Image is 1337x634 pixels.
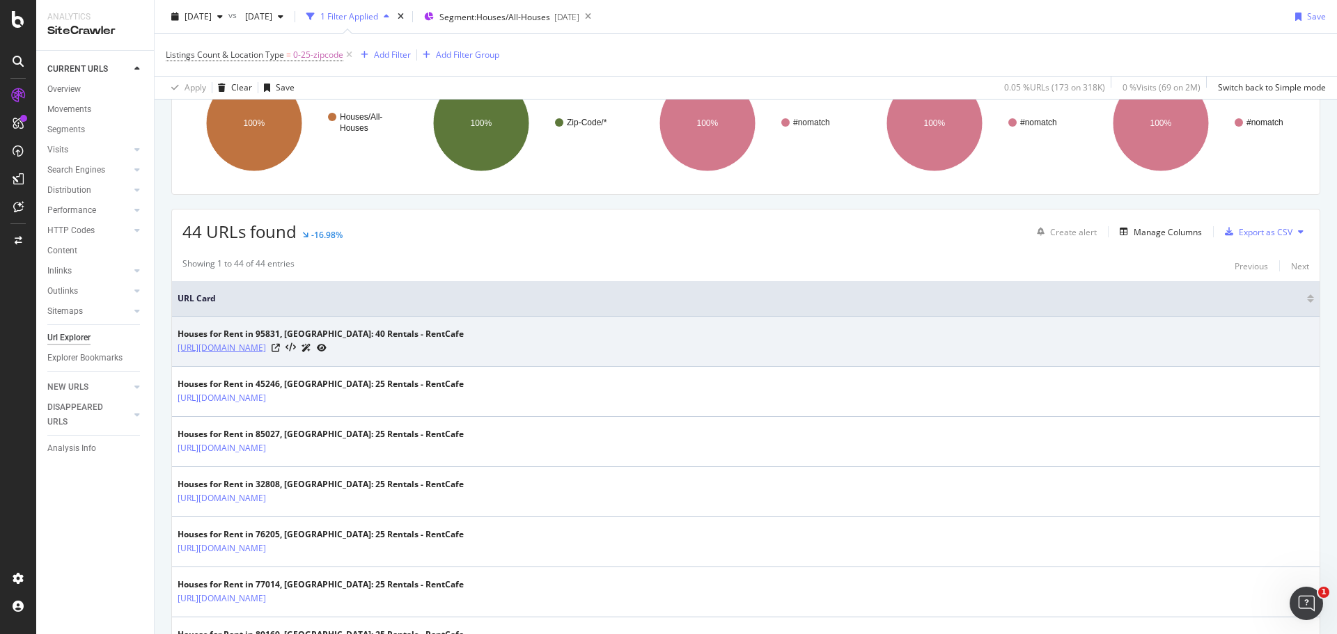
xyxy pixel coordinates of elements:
div: Analysis Info [47,441,96,456]
div: SiteCrawler [47,23,143,39]
div: Houses for Rent in 76205, [GEOGRAPHIC_DATA]: 25 Rentals - RentCafe [178,528,464,541]
div: Houses for Rent in 77014, [GEOGRAPHIC_DATA]: 25 Rentals - RentCafe [178,578,464,591]
span: 2025 Jul. 29th [240,10,272,22]
div: Distribution [47,183,91,198]
button: Add Filter Group [417,47,499,63]
span: vs [228,9,240,21]
a: Performance [47,203,130,218]
div: 0 % Visits ( 69 on 2M ) [1123,81,1201,93]
button: Apply [166,77,206,99]
div: Content [47,244,77,258]
div: Save [276,81,295,93]
button: Segment:Houses/All-Houses[DATE] [419,6,579,28]
div: Houses for Rent in 45246, [GEOGRAPHIC_DATA]: 25 Rentals - RentCafe [178,378,464,390]
div: DISAPPEARED URLS [47,400,118,429]
button: Switch back to Simple mode [1212,77,1326,99]
text: Houses/All- [340,112,382,122]
a: Outlinks [47,284,130,299]
text: #nomatch [1246,118,1283,127]
svg: A chart. [182,63,400,184]
button: Next [1291,257,1309,274]
text: #nomatch [1020,118,1057,127]
text: 100% [470,118,492,128]
button: Add Filter [355,47,411,63]
button: Create alert [1031,221,1097,243]
div: Search Engines [47,163,105,177]
button: View HTML Source [286,343,296,353]
span: 0-25-zipcode [293,45,343,65]
button: Manage Columns [1114,223,1202,240]
a: Url Explorer [47,331,144,345]
a: URL Inspection [317,340,327,355]
a: Visit Online Page [272,344,280,352]
div: Export as CSV [1239,226,1292,238]
a: AI Url Details [302,340,311,355]
button: 1 Filter Applied [301,6,395,28]
div: Explorer Bookmarks [47,351,123,365]
button: Export as CSV [1219,221,1292,243]
a: HTTP Codes [47,223,130,238]
svg: A chart. [409,63,627,184]
button: [DATE] [166,6,228,28]
a: CURRENT URLS [47,62,130,77]
a: Visits [47,143,130,157]
div: NEW URLS [47,380,88,395]
text: 100% [923,118,945,128]
span: Segment: Houses/All-Houses [439,11,550,23]
div: HTTP Codes [47,223,95,238]
div: Sitemaps [47,304,83,319]
div: Segments [47,122,85,137]
div: Add Filter Group [436,49,499,61]
div: Previous [1235,260,1268,272]
div: Switch back to Simple mode [1218,81,1326,93]
div: Add Filter [374,49,411,61]
div: Create alert [1050,226,1097,238]
svg: A chart. [1089,63,1307,184]
svg: A chart. [863,63,1081,184]
div: Next [1291,260,1309,272]
button: Clear [212,77,252,99]
span: = [286,49,291,61]
a: [URL][DOMAIN_NAME] [178,491,266,505]
a: Segments [47,122,144,137]
a: NEW URLS [47,380,130,395]
svg: A chart. [636,63,854,184]
a: Movements [47,102,144,117]
div: Inlinks [47,264,72,278]
span: Listings Count & Location Type [166,49,284,61]
a: [URL][DOMAIN_NAME] [178,592,266,605]
div: -16.98% [311,229,343,241]
a: Explorer Bookmarks [47,351,144,365]
a: [URL][DOMAIN_NAME] [178,441,266,455]
span: 1 [1318,587,1329,598]
div: 0.05 % URLs ( 173 on 318K ) [1004,81,1105,93]
div: [DATE] [554,11,579,23]
a: Search Engines [47,163,130,177]
button: [DATE] [240,6,289,28]
a: Inlinks [47,264,130,278]
div: CURRENT URLS [47,62,108,77]
a: Distribution [47,183,130,198]
span: URL Card [178,292,1304,305]
div: Houses for Rent in 95831, [GEOGRAPHIC_DATA]: 40 Rentals - RentCafe [178,328,464,340]
a: Overview [47,82,144,97]
span: 44 URLs found [182,220,297,243]
text: Zip-Code/* [567,118,607,127]
div: times [395,10,407,24]
a: [URL][DOMAIN_NAME] [178,391,266,405]
a: Content [47,244,144,258]
text: Houses [340,123,368,133]
div: Analytics [47,11,143,23]
a: [URL][DOMAIN_NAME] [178,541,266,555]
a: Analysis Info [47,441,144,456]
span: 2025 Sep. 17th [185,10,212,22]
a: Sitemaps [47,304,130,319]
div: Performance [47,203,96,218]
button: Previous [1235,257,1268,274]
div: Overview [47,82,81,97]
